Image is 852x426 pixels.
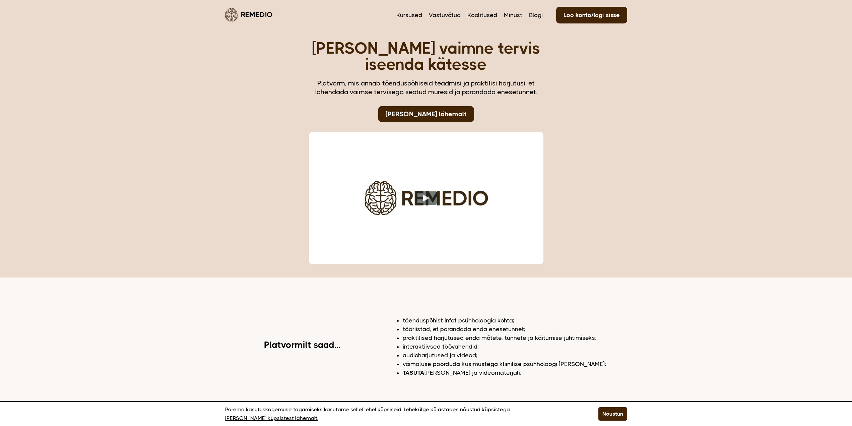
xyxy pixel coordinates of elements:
li: praktilised harjutused enda mõtete, tunnete ja käitumise juhtimiseks; [403,333,627,342]
a: Koolitused [467,11,497,19]
p: Parema kasutuskogemuse tagamiseks kasutame sellel lehel küpsiseid. Lehekülge külastades nõustud k... [225,405,582,423]
a: [PERSON_NAME] lähemalt [378,106,474,122]
div: Platvorm, mis annab tõenduspõhiseid teadmisi ja praktilisi harjutusi, et lahendada vaimse tervise... [309,79,543,97]
a: Minust [504,11,522,19]
b: TASUTA [403,369,424,376]
h1: [PERSON_NAME] vaimne tervis iseenda kätesse [309,40,543,72]
li: audioharjutused ja videod; [403,351,627,360]
li: tõenduspõhist infot psühholoogia kohta; [403,316,627,325]
h2: Platvormilt saad... [264,341,340,349]
a: Remedio [225,7,273,22]
li: interaktiivsed töövahendid; [403,342,627,351]
li: tööriistad, et parandada enda enesetunnet; [403,325,627,333]
button: Play video [415,191,437,205]
a: Loo konto/logi sisse [556,7,627,23]
button: Nõustun [598,407,627,421]
li: [PERSON_NAME] ja videomaterjali. [403,368,627,377]
img: Remedio logo [225,8,238,21]
a: Kursused [396,11,422,19]
a: [PERSON_NAME] küpsistest lähemalt. [225,414,318,423]
a: Blogi [529,11,543,19]
li: võimaluse pöörduda küsimustega kliinilise psühholoogi [PERSON_NAME]; [403,360,627,368]
a: Vastuvõtud [429,11,461,19]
